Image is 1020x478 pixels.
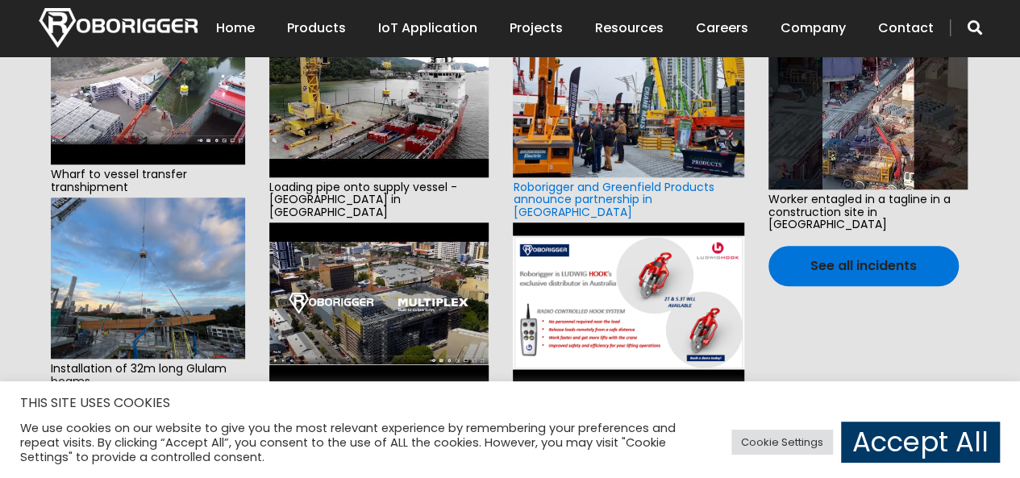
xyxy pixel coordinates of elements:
a: Projects [510,3,563,53]
span: Loading pipe onto supply vessel - [GEOGRAPHIC_DATA] in [GEOGRAPHIC_DATA] [269,177,489,222]
span: Installation of 32m long Glulam beams [51,359,245,392]
img: hqdefault.jpg [269,222,489,384]
a: Contact [878,3,934,53]
img: hqdefault.jpg [51,3,245,164]
a: See all incidents [768,246,959,286]
img: Nortech [39,8,198,48]
img: hqdefault.jpg [768,28,968,189]
a: Accept All [841,422,1000,463]
h5: THIS SITE USES COOKIES [20,393,1000,414]
a: Company [781,3,846,53]
a: Products [287,3,346,53]
a: Resources [595,3,664,53]
a: Careers [696,3,748,53]
img: e6f0d910-cd76-44a6-a92d-b5ff0f84c0aa-2.jpg [51,197,245,359]
a: Home [216,3,255,53]
div: We use cookies on our website to give you the most relevant experience by remembering your prefer... [20,421,706,464]
a: IoT Application [378,3,477,53]
span: Worker entagled in a tagline in a construction site in [GEOGRAPHIC_DATA] [768,189,968,235]
img: hqdefault.jpg [269,16,489,177]
a: Cookie Settings [731,430,833,455]
span: Wharf to vessel transfer transhipment [51,164,245,197]
a: Roborigger and Greenfield Products announce partnership in [GEOGRAPHIC_DATA] [513,179,714,220]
